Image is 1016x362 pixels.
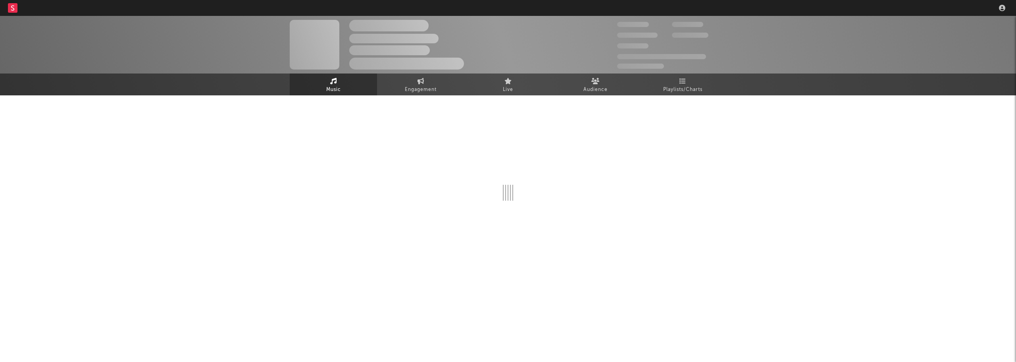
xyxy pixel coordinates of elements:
a: Engagement [377,74,464,95]
span: Jump Score: 85.0 [617,64,664,69]
span: Music [326,85,341,95]
a: Live [464,74,552,95]
span: 1.000.000 [672,33,708,38]
span: 100.000 [617,43,648,48]
span: 50.000.000 [617,33,658,38]
span: 300.000 [617,22,649,27]
span: 100.000 [672,22,703,27]
span: Playlists/Charts [663,85,702,95]
span: Engagement [405,85,437,95]
a: Playlists/Charts [639,74,726,95]
a: Audience [552,74,639,95]
span: Live [503,85,513,95]
a: Music [290,74,377,95]
span: Audience [583,85,608,95]
span: 50.000.000 Monthly Listeners [617,54,706,59]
